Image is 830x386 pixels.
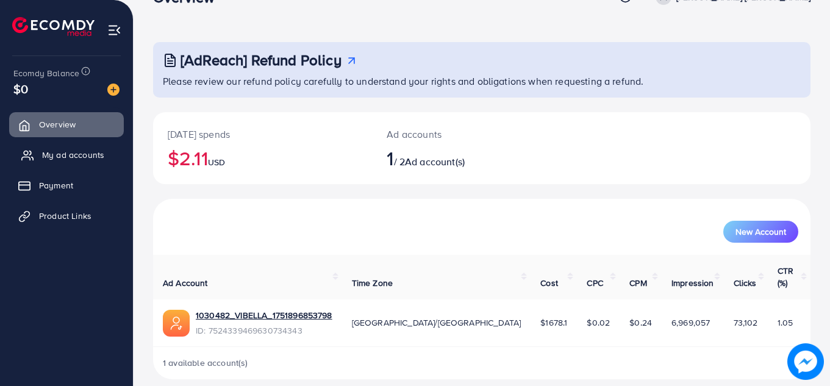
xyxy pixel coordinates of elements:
span: Time Zone [352,277,393,289]
h3: [AdReach] Refund Policy [181,51,342,69]
p: Ad accounts [387,127,522,141]
span: 1 available account(s) [163,357,248,369]
h2: $2.11 [168,146,357,170]
p: Please review our refund policy carefully to understand your rights and obligations when requesti... [163,74,803,88]
p: [DATE] spends [168,127,357,141]
span: 1.05 [778,316,793,329]
span: [GEOGRAPHIC_DATA]/[GEOGRAPHIC_DATA] [352,316,521,329]
img: logo [12,17,95,36]
span: 6,969,057 [671,316,710,329]
span: $0 [13,80,28,98]
span: CPM [629,277,646,289]
span: Cost [540,277,558,289]
img: image [787,343,824,380]
a: My ad accounts [9,143,124,167]
span: ID: 7524339469630734343 [196,324,332,337]
span: 73,102 [734,316,758,329]
span: Ad account(s) [405,155,465,168]
span: New Account [735,227,786,236]
span: My ad accounts [42,149,104,161]
img: menu [107,23,121,37]
button: New Account [723,221,798,243]
a: Payment [9,173,124,198]
span: 1 [387,144,393,172]
a: Product Links [9,204,124,228]
span: $1678.1 [540,316,567,329]
span: Product Links [39,210,91,222]
a: 1030482_VIBELLA_1751896853798 [196,309,332,321]
a: Overview [9,112,124,137]
span: Payment [39,179,73,191]
span: $0.02 [587,316,610,329]
span: Overview [39,118,76,130]
h2: / 2 [387,146,522,170]
span: $0.24 [629,316,652,329]
span: USD [208,156,225,168]
img: ic-ads-acc.e4c84228.svg [163,310,190,337]
span: CTR (%) [778,265,793,289]
img: image [107,84,120,96]
span: Ecomdy Balance [13,67,79,79]
span: Ad Account [163,277,208,289]
span: CPC [587,277,603,289]
span: Impression [671,277,714,289]
span: Clicks [734,277,757,289]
